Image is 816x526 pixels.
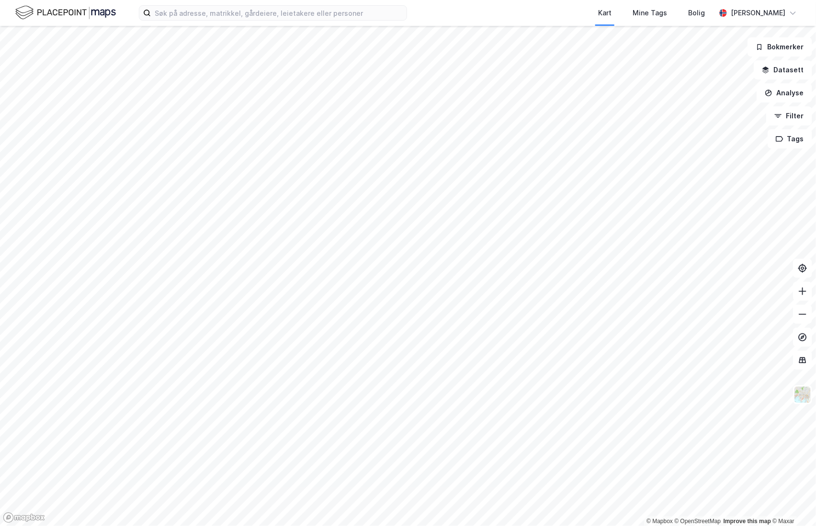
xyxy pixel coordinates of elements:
[766,106,812,126] button: Filter
[633,7,667,19] div: Mine Tags
[646,518,673,525] a: Mapbox
[768,480,816,526] iframe: Chat Widget
[598,7,612,19] div: Kart
[675,518,721,525] a: OpenStreetMap
[724,518,771,525] a: Improve this map
[768,480,816,526] div: Kontrollprogram for chat
[15,4,116,21] img: logo.f888ab2527a4732fd821a326f86c7f29.svg
[793,386,812,404] img: Z
[768,129,812,149] button: Tags
[3,512,45,523] a: Mapbox homepage
[688,7,705,19] div: Bolig
[151,6,407,20] input: Søk på adresse, matrikkel, gårdeiere, leietakere eller personer
[748,37,812,57] button: Bokmerker
[731,7,785,19] div: [PERSON_NAME]
[757,83,812,103] button: Analyse
[754,60,812,80] button: Datasett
